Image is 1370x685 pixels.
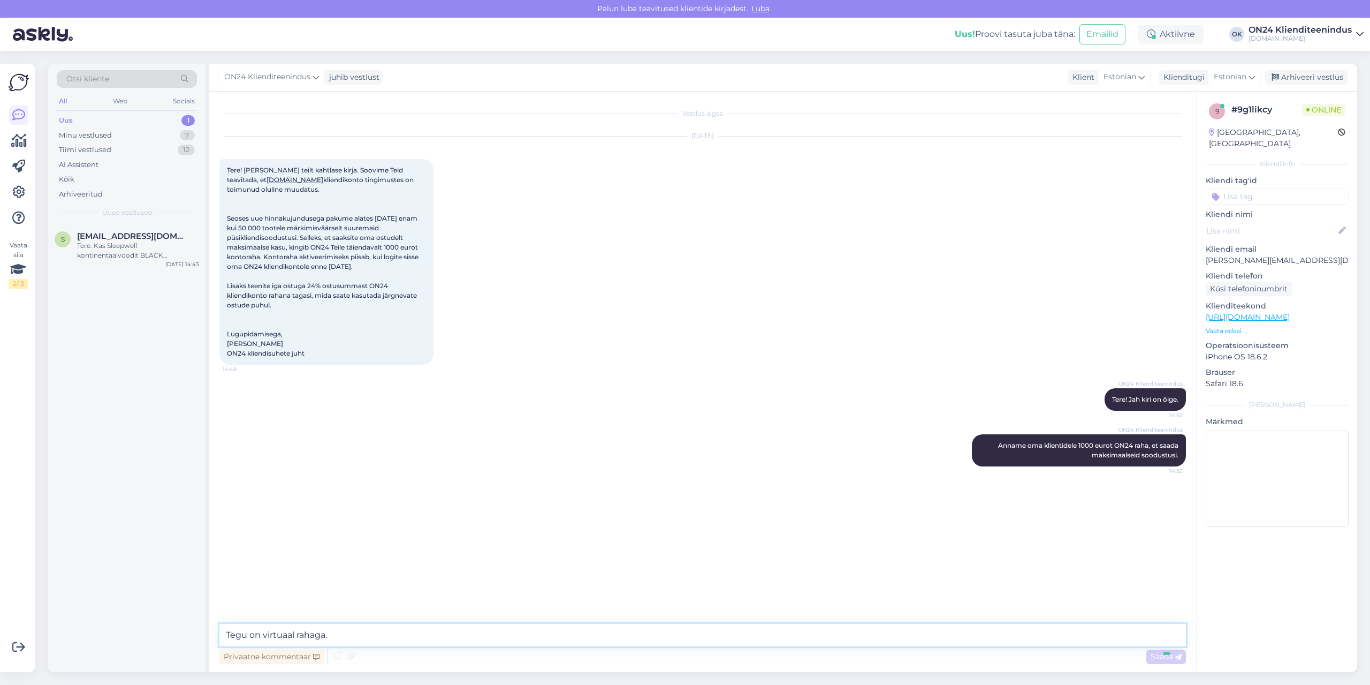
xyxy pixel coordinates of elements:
span: 9 [1215,107,1219,115]
span: Tere! [PERSON_NAME] teilt kahtlase kirja. Soovime Teid teavitada, et kliendikonto tingimustes on ... [227,166,420,357]
span: Otsi kliente [66,73,109,85]
span: Luba [748,4,773,13]
p: Kliendi tag'id [1206,175,1349,186]
div: Web [111,94,130,108]
b: Uus! [955,29,975,39]
p: Operatsioonisüsteem [1206,340,1349,351]
span: Uued vestlused [102,208,152,217]
div: Tere. Kas Sleepwell kontinentaalvoodit BLACK CONTINENTAL [PERSON_NAME] juurest võimalik tellida k... [77,241,199,260]
div: Uus [59,115,73,126]
span: ON24 Klienditeenindus [1118,426,1183,434]
p: Safari 18.6 [1206,378,1349,389]
div: Arhiveeri vestlus [1265,70,1348,85]
div: juhib vestlust [325,72,379,83]
img: Askly Logo [9,72,29,93]
div: [DOMAIN_NAME] [1249,34,1352,43]
p: iPhone OS 18.6.2 [1206,351,1349,363]
div: 2 / 3 [9,279,28,289]
div: AI Assistent [59,160,98,170]
span: 14:48 [223,365,263,373]
div: [GEOGRAPHIC_DATA], [GEOGRAPHIC_DATA] [1209,127,1338,149]
p: Vaata edasi ... [1206,326,1349,336]
p: Brauser [1206,367,1349,378]
div: Kõik [59,174,74,185]
p: Kliendi telefon [1206,270,1349,282]
div: All [57,94,69,108]
a: [URL][DOMAIN_NAME] [1206,312,1290,322]
span: ON24 Klienditeenindus [1118,380,1183,388]
div: OK [1229,27,1244,42]
span: Tere! Jah kiri on õige. [1112,395,1178,403]
p: Klienditeekond [1206,300,1349,312]
div: [PERSON_NAME] [1206,400,1349,410]
a: ON24 Klienditeenindus[DOMAIN_NAME] [1249,26,1364,43]
span: Online [1302,104,1345,116]
p: Märkmed [1206,416,1349,427]
div: 1 [181,115,195,126]
div: 12 [178,145,195,155]
span: s [61,235,65,243]
div: Minu vestlused [59,130,112,141]
div: Arhiveeritud [59,189,103,200]
div: Klienditugi [1159,72,1205,83]
p: Kliendi nimi [1206,209,1349,220]
div: Tiimi vestlused [59,145,111,155]
div: 7 [180,130,195,141]
div: Klient [1068,72,1094,83]
div: Aktiivne [1138,25,1204,44]
div: [DATE] 14:43 [165,260,199,268]
div: Socials [171,94,197,108]
div: ON24 Klienditeenindus [1249,26,1352,34]
p: Kliendi email [1206,244,1349,255]
div: Proovi tasuta juba täna: [955,28,1075,41]
span: Estonian [1103,71,1136,83]
span: silverkaspee@gmail.com [77,231,188,241]
a: [DOMAIN_NAME] [267,176,323,184]
span: ON24 Klienditeenindus [224,71,310,83]
button: Emailid [1079,24,1125,44]
div: Vestlus algas [219,109,1186,118]
span: Anname oma klientidele 1000 eurot ON24 raha, et saada maksimaalseid soodustusi. [998,441,1180,459]
span: 14:52 [1143,467,1183,475]
div: Vaata siia [9,240,28,289]
input: Lisa nimi [1206,225,1336,237]
div: Küsi telefoninumbrit [1206,282,1292,296]
div: [DATE] [219,131,1186,141]
span: 14:52 [1143,411,1183,419]
p: [PERSON_NAME][EMAIL_ADDRESS][DOMAIN_NAME] [1206,255,1349,266]
span: Estonian [1214,71,1246,83]
div: # 9g1likcy [1231,103,1302,116]
div: Kliendi info [1206,159,1349,169]
input: Lisa tag [1206,189,1349,205]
